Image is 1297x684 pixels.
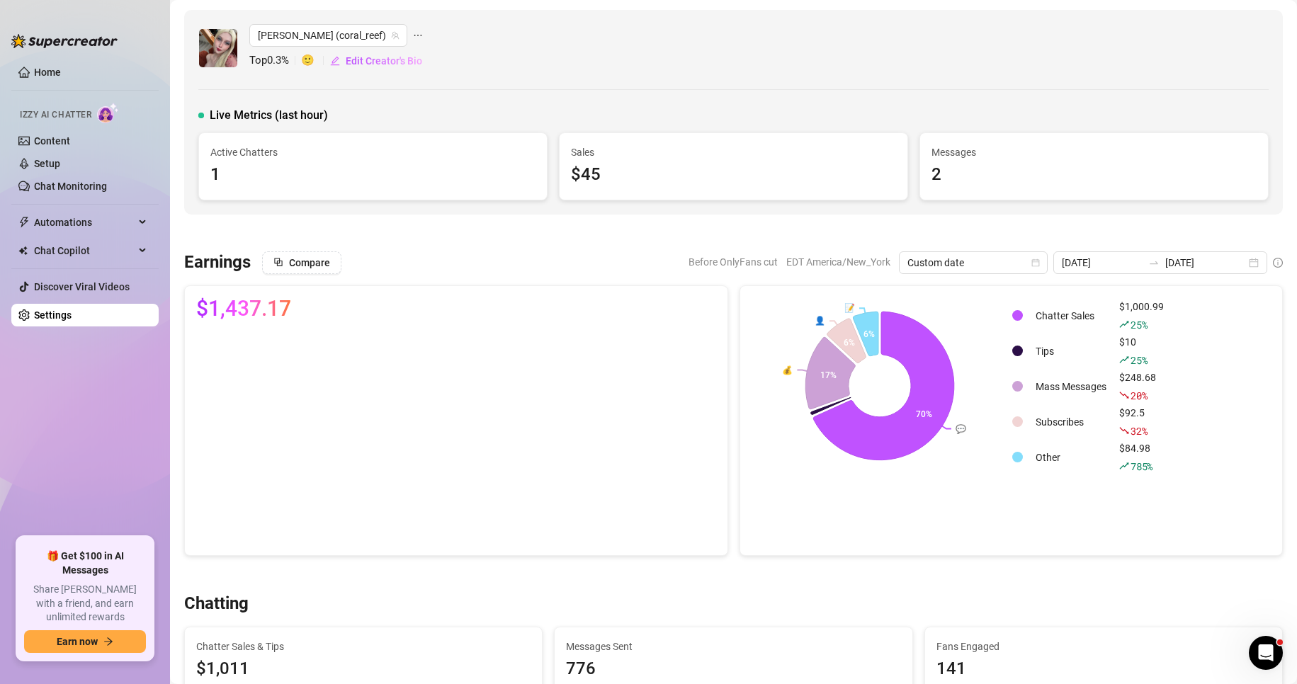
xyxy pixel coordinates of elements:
[1030,405,1112,439] td: Subscribes
[330,56,340,66] span: edit
[689,251,778,273] span: Before OnlyFans cut
[1119,370,1164,404] div: $248.68
[196,639,531,654] span: Chatter Sales & Tips
[34,158,60,169] a: Setup
[1030,370,1112,404] td: Mass Messages
[11,34,118,48] img: logo-BBDzfeDw.svg
[571,161,896,188] div: $45
[249,52,301,69] span: Top 0.3 %
[184,251,251,274] h3: Earnings
[1031,258,1040,267] span: calendar
[301,52,329,69] span: 🙂
[210,161,536,188] div: 1
[844,302,855,313] text: 📝
[1131,318,1147,331] span: 25 %
[97,103,119,123] img: AI Chatter
[1119,426,1129,435] span: fall
[24,583,146,625] span: Share [PERSON_NAME] with a friend, and earn unlimited rewards
[1131,460,1152,473] span: 785 %
[34,135,70,147] a: Content
[1062,255,1143,270] input: Start date
[1119,405,1164,439] div: $92.5
[1148,257,1160,268] span: swap-right
[1030,334,1112,368] td: Tips
[1148,257,1160,268] span: to
[329,50,423,72] button: Edit Creator's Bio
[1030,299,1112,333] td: Chatter Sales
[262,251,341,274] button: Compare
[1119,440,1164,474] div: $84.98
[346,55,422,67] span: Edit Creator's Bio
[1131,353,1147,367] span: 25 %
[18,217,30,228] span: thunderbolt
[24,549,146,577] span: 🎁 Get $100 in AI Messages
[571,144,896,160] span: Sales
[566,639,900,654] span: Messages Sent
[413,24,423,47] span: ellipsis
[196,656,531,683] span: $1,011
[184,593,249,615] h3: Chatting
[936,656,1271,683] div: 141
[20,108,91,122] span: Izzy AI Chatter
[199,29,237,67] img: Anna
[931,144,1257,160] span: Messages
[34,281,130,292] a: Discover Viral Videos
[34,211,135,234] span: Automations
[1119,355,1129,365] span: rise
[57,636,98,647] span: Earn now
[289,257,330,268] span: Compare
[1119,461,1129,471] span: rise
[1119,334,1164,368] div: $10
[1249,636,1283,670] iframe: Intercom live chat
[1119,390,1129,400] span: fall
[1119,319,1129,329] span: rise
[956,423,966,434] text: 💬
[34,67,61,78] a: Home
[931,161,1257,188] div: 2
[34,181,107,192] a: Chat Monitoring
[1119,299,1164,333] div: $1,000.99
[196,297,291,320] span: $1,437.17
[782,364,793,375] text: 💰
[210,144,536,160] span: Active Chatters
[34,239,135,262] span: Chat Copilot
[1165,255,1246,270] input: End date
[24,630,146,653] button: Earn nowarrow-right
[273,257,283,267] span: block
[34,309,72,321] a: Settings
[103,637,113,646] span: arrow-right
[786,251,890,273] span: EDT America/New_York
[566,656,900,683] div: 776
[907,252,1039,273] span: Custom date
[1131,389,1147,402] span: 20 %
[18,246,28,256] img: Chat Copilot
[1273,258,1283,268] span: info-circle
[258,25,399,46] span: Anna (coral_reef)
[1030,440,1112,474] td: Other
[210,107,328,124] span: Live Metrics (last hour)
[1131,424,1147,438] span: 32 %
[936,639,1271,654] span: Fans Engaged
[815,315,825,326] text: 👤
[391,31,400,40] span: team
